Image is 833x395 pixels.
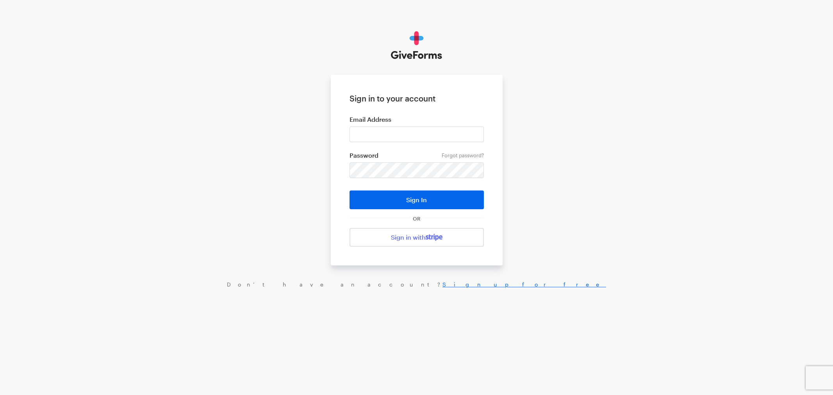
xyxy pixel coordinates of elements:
a: Forgot password? [442,152,484,158]
img: stripe-07469f1003232ad58a8838275b02f7af1ac9ba95304e10fa954b414cd571f63b.svg [426,234,442,241]
label: Password [350,151,484,159]
button: Sign In [350,190,484,209]
a: Sign up for free [442,281,606,288]
span: OR [411,215,422,222]
img: GiveForms [391,31,442,59]
h1: Sign in to your account [350,94,484,103]
a: Sign in with [350,228,484,247]
div: Don’t have an account? [8,281,825,288]
label: Email Address [350,116,484,123]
